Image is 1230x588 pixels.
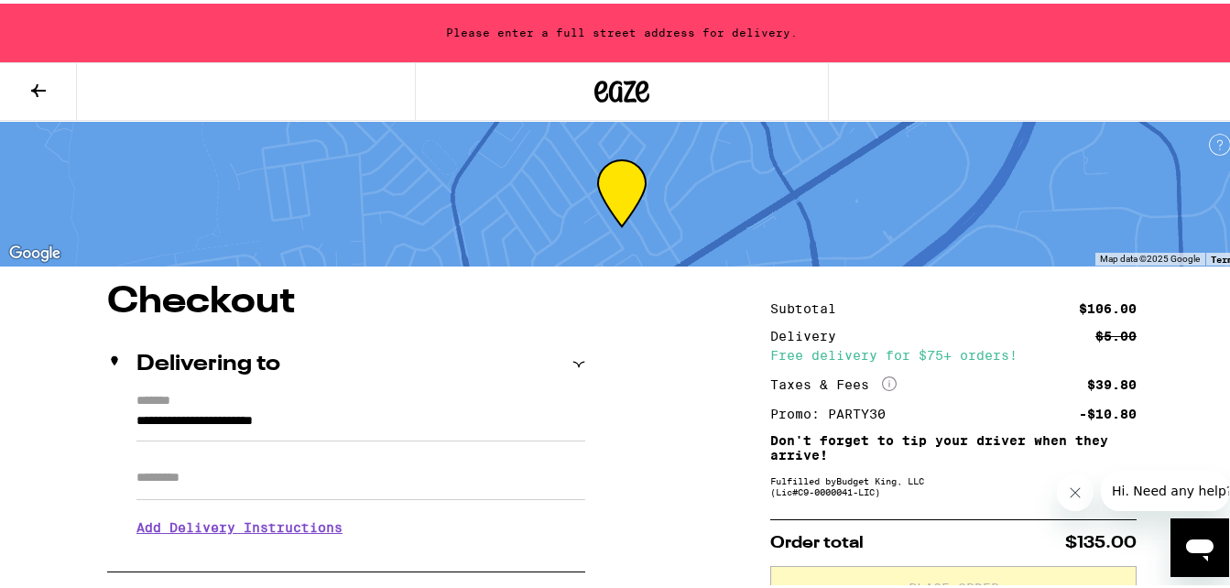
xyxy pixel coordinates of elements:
div: $106.00 [1079,299,1137,311]
iframe: Message from company [1101,467,1229,507]
iframe: Button to launch messaging window [1170,515,1229,573]
span: Hi. Need any help? [11,13,132,27]
div: $5.00 [1095,326,1137,339]
span: Map data ©2025 Google [1100,250,1200,260]
div: Fulfilled by Budget King, LLC (Lic# C9-0000041-LIC ) [770,472,1137,494]
a: Open this area in Google Maps (opens a new window) [5,238,65,262]
p: Don't forget to tip your driver when they arrive! [770,430,1137,459]
div: Subtotal [770,299,849,311]
div: Taxes & Fees [770,373,897,389]
h2: Delivering to [136,350,280,372]
h3: Add Delivery Instructions [136,503,585,545]
h1: Checkout [107,280,585,317]
div: $39.80 [1087,375,1137,387]
div: Delivery [770,326,849,339]
img: Google [5,238,65,262]
div: -$10.80 [1079,404,1137,417]
div: Promo: PARTY30 [770,404,898,417]
p: We'll contact you at [PHONE_NUMBER] when we arrive [136,545,585,560]
span: $135.00 [1065,531,1137,548]
div: Free delivery for $75+ orders! [770,345,1137,358]
span: Order total [770,531,864,548]
iframe: Close message [1057,471,1094,507]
